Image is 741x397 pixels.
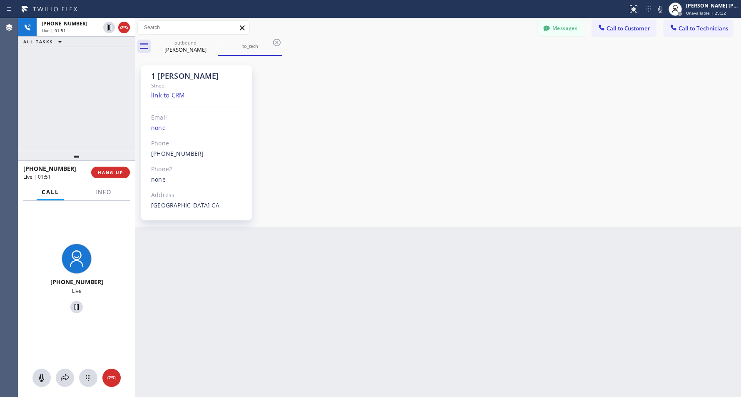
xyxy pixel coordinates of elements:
[154,40,217,46] div: outbound
[18,37,70,47] button: ALL TASKS
[151,91,185,99] a: link to CRM
[102,369,121,387] button: Hang up
[42,27,66,33] span: Live | 01:51
[151,201,242,210] div: [GEOGRAPHIC_DATA] CA
[151,190,242,200] div: Address
[151,123,242,133] div: none
[679,25,728,32] span: Call to Technicians
[103,22,115,33] button: Hold Customer
[151,175,242,185] div: none
[42,20,87,27] span: [PHONE_NUMBER]
[538,20,584,36] button: Messages
[90,184,117,200] button: Info
[592,20,656,36] button: Call to Customer
[151,81,242,90] div: Since:
[79,369,97,387] button: Open dialpad
[23,165,76,172] span: [PHONE_NUMBER]
[23,39,53,45] span: ALL TASKS
[151,139,242,148] div: Phone
[154,37,217,56] div: Enrico Sanavia
[151,165,242,174] div: Phone2
[686,10,726,16] span: Unavailable | 29:32
[70,301,83,313] button: Hold Customer
[138,21,249,34] input: Search
[95,188,112,196] span: Info
[32,369,51,387] button: Mute
[23,173,51,180] span: Live | 01:51
[151,113,242,122] div: Email
[98,170,123,175] span: HANG UP
[56,369,74,387] button: Open directory
[42,188,59,196] span: Call
[72,287,81,295] span: Live
[686,2,739,9] div: [PERSON_NAME] [PERSON_NAME]
[154,46,217,53] div: [PERSON_NAME]
[607,25,650,32] span: Call to Customer
[654,3,666,15] button: Mute
[151,71,242,81] div: 1 [PERSON_NAME]
[50,278,103,286] span: [PHONE_NUMBER]
[91,167,130,178] button: HANG UP
[37,184,64,200] button: Call
[219,43,281,49] div: to_tech
[118,22,130,33] button: Hang up
[664,20,733,36] button: Call to Technicians
[151,150,204,157] a: [PHONE_NUMBER]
